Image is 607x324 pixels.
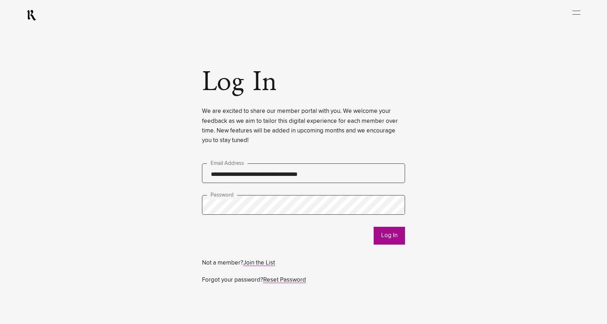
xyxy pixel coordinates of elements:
[374,227,405,245] button: Log In
[202,68,277,97] span: Log In
[202,106,405,145] span: We are excited to share our member portal with you. We welcome your feedback as we aim to tailor ...
[27,10,36,21] a: RealmCellars
[207,191,237,199] label: Password
[263,277,306,283] a: Reset Password
[243,260,275,266] a: Join the List
[202,258,275,268] span: Not a member?
[207,159,248,168] label: Email Address
[202,275,306,285] span: Forgot your password?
